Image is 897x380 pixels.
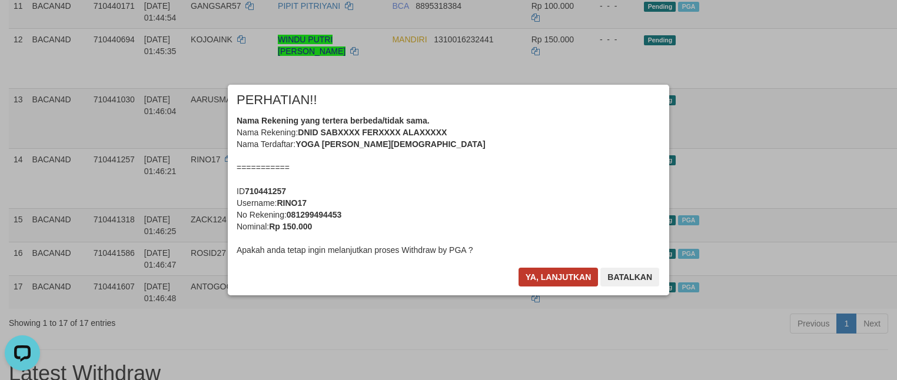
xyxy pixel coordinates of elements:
span: PERHATIAN!! [237,94,317,106]
b: Nama Rekening yang tertera berbeda/tidak sama. [237,116,430,125]
button: Batalkan [600,268,659,286]
b: YOGA [PERSON_NAME][DEMOGRAPHIC_DATA] [295,139,486,149]
button: Ya, lanjutkan [519,268,599,286]
b: 081299494453 [287,210,341,219]
b: DNID SABXXXX FERXXXX ALAXXXXX [298,128,447,137]
b: 710441257 [245,186,286,196]
button: Open LiveChat chat widget [5,5,40,40]
div: Nama Rekening: Nama Terdaftar: =========== ID Username: No Rekening: Nominal: Apakah anda tetap i... [237,115,660,256]
b: Rp 150.000 [269,222,312,231]
b: RINO17 [277,198,307,208]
